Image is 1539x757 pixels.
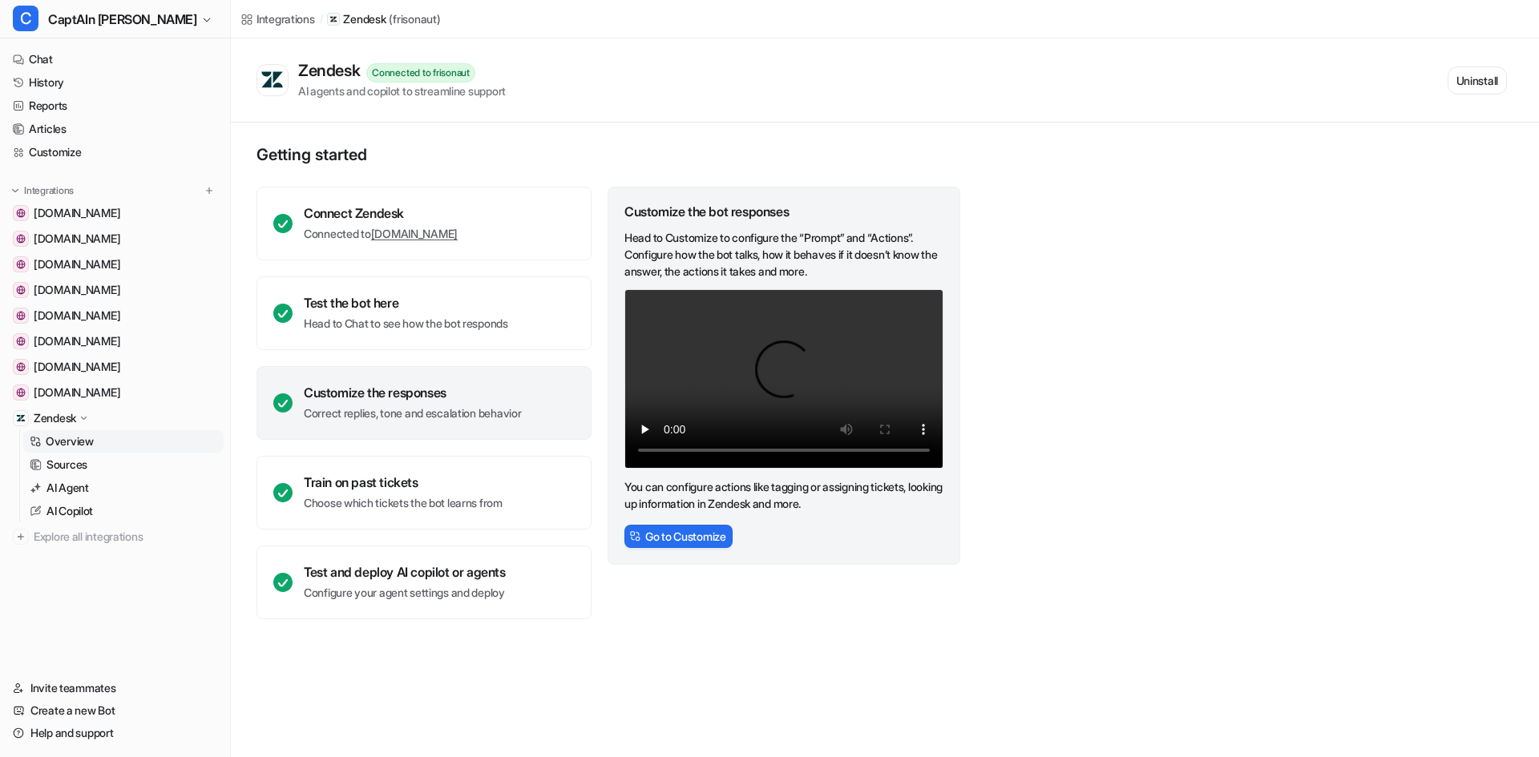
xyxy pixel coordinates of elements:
[23,453,224,476] a: Sources
[6,677,224,699] a: Invite teammates
[204,185,215,196] img: menu_add.svg
[34,205,120,221] span: [DOMAIN_NAME]
[23,477,224,499] a: AI Agent
[366,63,475,83] div: Connected to frisonaut
[23,430,224,453] a: Overview
[48,8,197,30] span: CaptAIn [PERSON_NAME]
[6,118,224,140] a: Articles
[34,410,76,426] p: Zendesk
[629,530,640,542] img: CstomizeIcon
[24,184,74,197] p: Integrations
[16,260,26,269] img: www.inselbus-norderney.de
[6,141,224,163] a: Customize
[371,227,458,240] a: [DOMAIN_NAME]
[6,381,224,404] a: www.inselparker.de[DOMAIN_NAME]
[46,480,89,496] p: AI Agent
[304,226,458,242] p: Connected to
[34,256,120,272] span: [DOMAIN_NAME]
[13,6,38,31] span: C
[320,12,323,26] span: /
[304,295,508,311] div: Test the bot here
[343,11,386,27] p: Zendesk
[6,722,224,744] a: Help and support
[16,285,26,295] img: www.inselflieger.de
[6,304,224,327] a: www.inselfaehre.de[DOMAIN_NAME]
[327,11,440,27] a: Zendesk(frisonaut)
[389,11,440,27] p: ( frisonaut )
[46,433,94,449] p: Overview
[6,279,224,301] a: www.inselflieger.de[DOMAIN_NAME]
[6,48,224,70] a: Chat
[256,145,962,164] p: Getting started
[46,457,87,473] p: Sources
[16,336,26,346] img: www.inseltouristik.de
[23,500,224,522] a: AI Copilot
[13,529,29,545] img: explore all integrations
[624,478,943,512] p: You can configure actions like tagging or assigning tickets, looking up information in Zendesk an...
[34,385,120,401] span: [DOMAIN_NAME]
[304,385,521,401] div: Customize the responses
[16,413,26,423] img: Zendesk
[16,311,26,320] img: www.inselfaehre.de
[34,282,120,298] span: [DOMAIN_NAME]
[6,330,224,352] a: www.inseltouristik.de[DOMAIN_NAME]
[624,203,943,219] div: Customize the bot responses
[34,308,120,324] span: [DOMAIN_NAME]
[304,474,503,490] div: Train on past tickets
[46,503,93,519] p: AI Copilot
[261,70,285,90] img: Zendesk logo
[304,495,503,511] p: Choose which tickets the bot learns from
[34,359,120,375] span: [DOMAIN_NAME]
[6,71,224,94] a: History
[304,205,458,221] div: Connect Zendesk
[6,95,224,117] a: Reports
[6,356,224,378] a: www.inselexpress.de[DOMAIN_NAME]
[6,183,79,199] button: Integrations
[304,316,508,332] p: Head to Chat to see how the bot responds
[6,228,224,250] a: www.frisonaut.de[DOMAIN_NAME]
[298,83,506,99] div: AI agents and copilot to streamline support
[304,405,521,421] p: Correct replies, tone and escalation behavior
[624,525,733,548] button: Go to Customize
[6,202,224,224] a: www.nordsee-bike.de[DOMAIN_NAME]
[304,564,506,580] div: Test and deploy AI copilot or agents
[34,333,120,349] span: [DOMAIN_NAME]
[298,61,366,80] div: Zendesk
[1448,66,1507,95] button: Uninstall
[304,585,506,601] p: Configure your agent settings and deploy
[16,208,26,218] img: www.nordsee-bike.de
[624,229,943,280] p: Head to Customize to configure the “Prompt” and “Actions”. Configure how the bot talks, how it be...
[6,699,224,722] a: Create a new Bot
[6,525,224,548] a: Explore all integrations
[16,362,26,372] img: www.inselexpress.de
[240,10,315,27] a: Integrations
[10,185,21,196] img: expand menu
[6,253,224,276] a: www.inselbus-norderney.de[DOMAIN_NAME]
[256,10,315,27] div: Integrations
[16,234,26,244] img: www.frisonaut.de
[16,388,26,397] img: www.inselparker.de
[34,231,120,247] span: [DOMAIN_NAME]
[624,289,943,469] video: Your browser does not support the video tag.
[34,524,217,550] span: Explore all integrations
